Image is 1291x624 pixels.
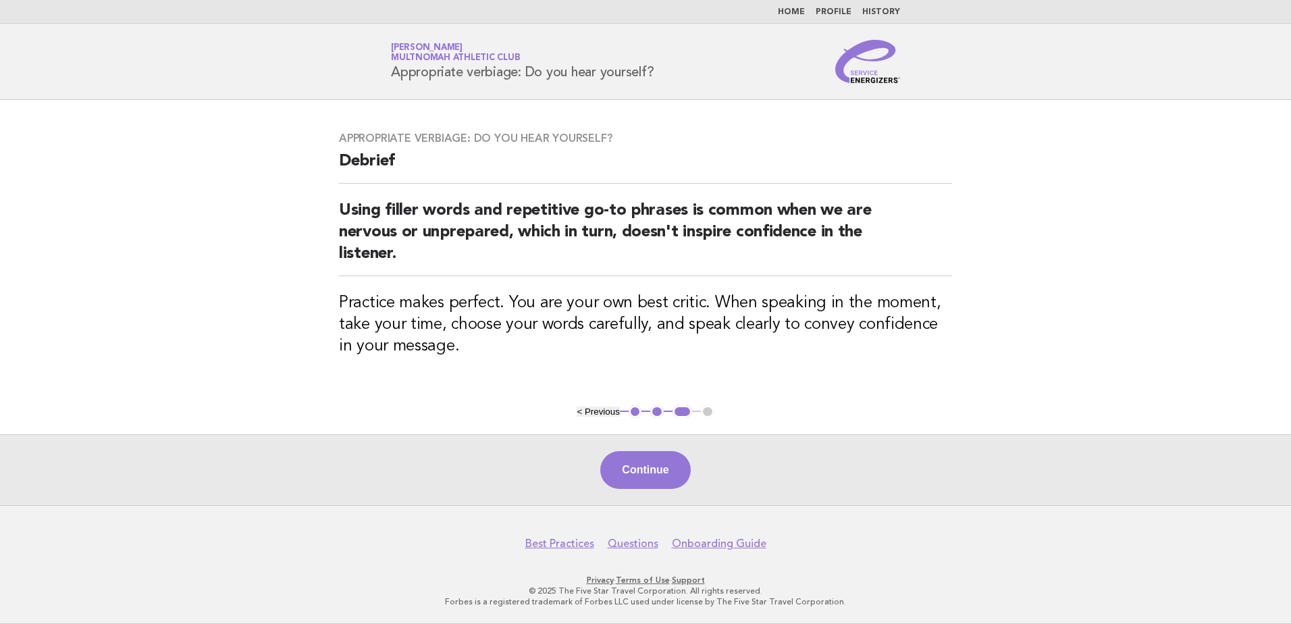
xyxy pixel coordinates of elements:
h2: Debrief [339,151,952,184]
span: Multnomah Athletic Club [391,54,520,63]
a: Profile [816,8,851,16]
button: 1 [629,405,642,419]
img: Service Energizers [835,40,900,83]
p: © 2025 The Five Star Travel Corporation. All rights reserved. [232,586,1059,596]
a: Onboarding Guide [672,537,766,550]
a: Support [672,575,705,585]
a: History [862,8,900,16]
button: Continue [600,451,690,489]
a: Questions [608,537,658,550]
h3: Appropriate verbiage: Do you hear yourself? [339,132,952,145]
button: 3 [673,405,692,419]
button: < Previous [577,407,619,417]
h3: Practice makes perfect. You are your own best critic. When speaking in the moment, take your time... [339,292,952,357]
a: Terms of Use [616,575,670,585]
a: Home [778,8,805,16]
h2: Using filler words and repetitive go-to phrases is common when we are nervous or unprepared, whic... [339,200,952,276]
p: · · [232,575,1059,586]
button: 2 [650,405,664,419]
h1: Appropriate verbiage: Do you hear yourself? [391,44,654,79]
p: Forbes is a registered trademark of Forbes LLC used under license by The Five Star Travel Corpora... [232,596,1059,607]
a: Privacy [587,575,614,585]
a: Best Practices [525,537,594,550]
a: [PERSON_NAME]Multnomah Athletic Club [391,43,520,62]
